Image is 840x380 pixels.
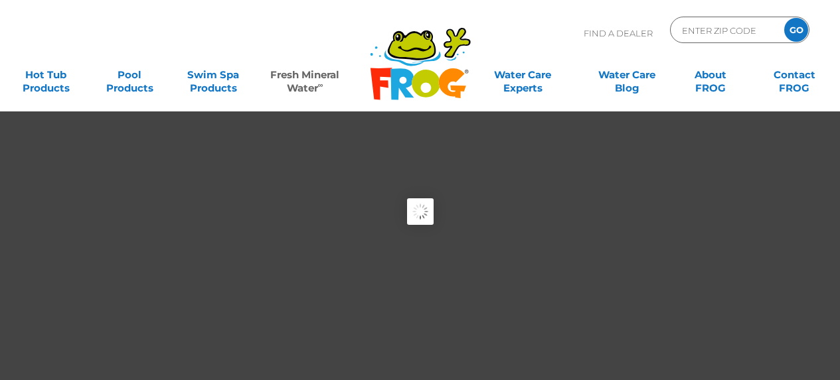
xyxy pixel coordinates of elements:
[584,17,653,50] p: Find A Dealer
[264,62,346,88] a: Fresh MineralWater∞
[318,80,323,90] sup: ∞
[784,18,808,42] input: GO
[594,62,659,88] a: Water CareBlog
[470,62,576,88] a: Water CareExperts
[681,21,770,40] input: Zip Code Form
[181,62,246,88] a: Swim SpaProducts
[97,62,162,88] a: PoolProducts
[678,62,743,88] a: AboutFROG
[13,62,78,88] a: Hot TubProducts
[762,62,827,88] a: ContactFROG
